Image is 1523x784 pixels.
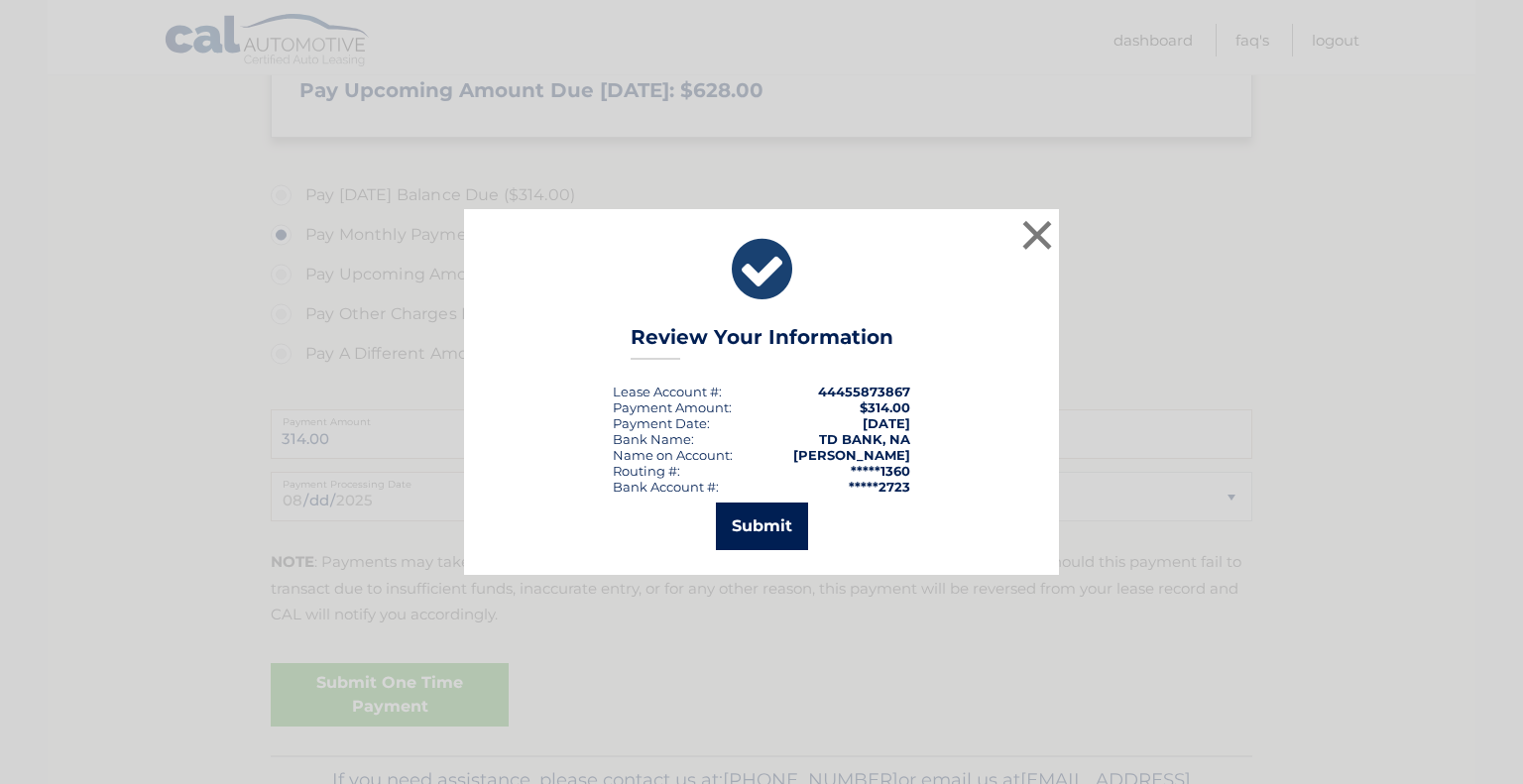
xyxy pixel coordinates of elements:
[613,384,722,399] div: Lease Account #:
[716,503,808,550] button: Submit
[613,415,710,431] div: :
[1017,215,1057,255] button: ×
[613,399,732,415] div: Payment Amount:
[613,463,680,479] div: Routing #:
[613,431,694,447] div: Bank Name:
[631,325,893,360] h3: Review Your Information
[613,415,707,431] span: Payment Date
[860,399,910,415] span: $314.00
[793,447,910,463] strong: [PERSON_NAME]
[863,415,910,431] span: [DATE]
[819,431,910,447] strong: TD BANK, NA
[818,384,910,399] strong: 44455873867
[613,447,733,463] div: Name on Account:
[613,479,719,495] div: Bank Account #:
